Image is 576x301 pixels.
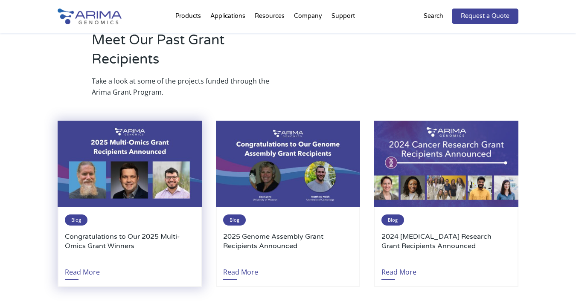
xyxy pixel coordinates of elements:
a: 2025 Genome Assembly Grant Recipients Announced [223,232,353,260]
img: 2024-Cancer-Research-Grant-Recipients-500x300.jpg [374,121,518,207]
p: Search [424,11,443,22]
img: 2025-multi-omics-grant-winners-500x300.jpg [58,121,202,207]
span: Blog [65,214,87,226]
a: Read More [223,260,258,280]
p: Take a look at some of the projects funded through the Arima Grant Program. [92,75,275,98]
a: Congratulations to Our 2025 Multi-Omics Grant Winners [65,232,195,260]
a: Read More [381,260,416,280]
span: Blog [223,214,246,226]
span: Blog [381,214,404,226]
a: Request a Quote [452,9,518,24]
img: genome-assembly-grant-2025-1-500x300.jpg [216,121,360,207]
a: Read More [65,260,100,280]
img: Arima-Genomics-logo [58,9,122,24]
a: 2024 [MEDICAL_DATA] Research Grant Recipients Announced [381,232,511,260]
h2: Meet Our Past Grant Recipients [92,31,275,75]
